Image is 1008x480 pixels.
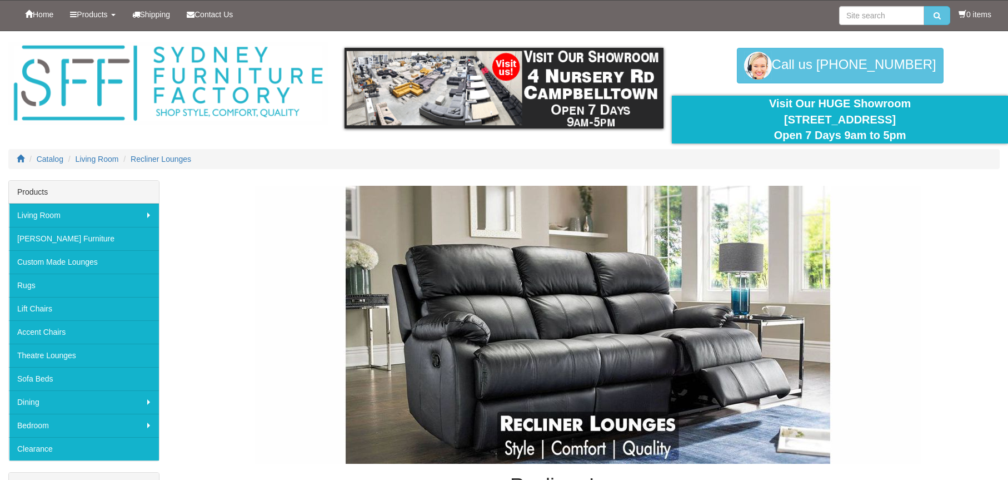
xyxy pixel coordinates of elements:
[9,344,159,367] a: Theatre Lounges
[37,155,63,164] a: Catalog
[9,227,159,250] a: [PERSON_NAME] Furniture
[33,10,53,19] span: Home
[8,42,328,125] img: Sydney Furniture Factory
[76,155,119,164] a: Living Room
[9,204,159,227] a: Living Room
[140,10,171,19] span: Shipping
[345,48,664,128] img: showroom.gif
[124,1,179,28] a: Shipping
[9,274,159,297] a: Rugs
[9,437,159,461] a: Clearance
[680,96,1000,143] div: Visit Our HUGE Showroom [STREET_ADDRESS] Open 7 Days 9am to 5pm
[194,10,233,19] span: Contact Us
[77,10,107,19] span: Products
[62,1,123,28] a: Products
[178,1,241,28] a: Contact Us
[9,320,159,344] a: Accent Chairs
[839,6,924,25] input: Site search
[9,181,159,204] div: Products
[131,155,191,164] a: Recliner Lounges
[17,1,62,28] a: Home
[9,390,159,414] a: Dining
[9,367,159,390] a: Sofa Beds
[9,414,159,437] a: Bedroom
[9,297,159,320] a: Lift Chairs
[255,186,921,464] img: Recliner Lounges
[9,250,159,274] a: Custom Made Lounges
[959,9,991,20] li: 0 items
